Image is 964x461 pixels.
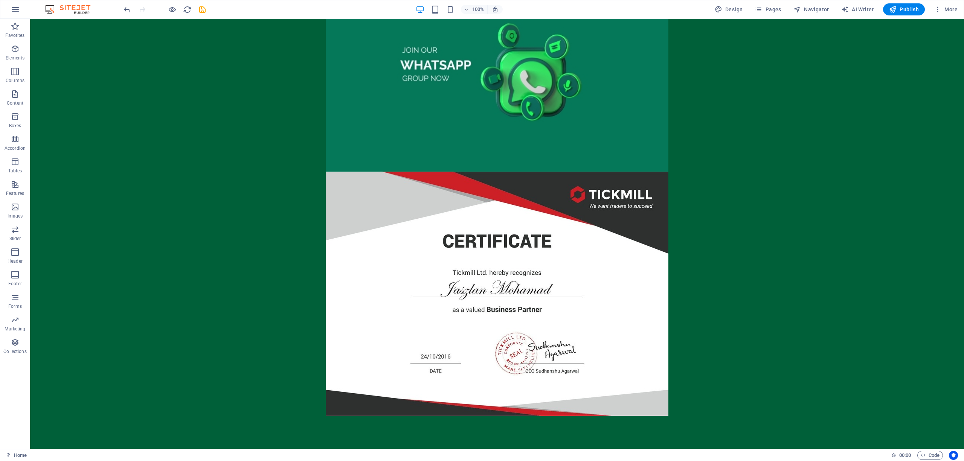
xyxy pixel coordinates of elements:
[6,190,24,196] p: Features
[492,6,499,13] i: On resize automatically adjust zoom level to fit chosen device.
[899,451,911,460] span: 00 00
[715,6,743,13] span: Design
[3,348,26,354] p: Collections
[9,123,21,129] p: Boxes
[8,303,22,309] p: Forms
[5,32,24,38] p: Favorites
[8,168,22,174] p: Tables
[755,6,781,13] span: Pages
[917,451,943,460] button: Code
[8,213,23,219] p: Images
[790,3,832,15] button: Navigator
[198,5,207,14] i: Save (Ctrl+S)
[183,5,192,14] button: reload
[905,452,906,458] span: :
[7,100,23,106] p: Content
[793,6,829,13] span: Navigator
[838,3,877,15] button: AI Writer
[122,5,131,14] button: undo
[934,6,958,13] span: More
[6,451,27,460] a: Click to cancel selection. Double-click to open Pages
[883,3,925,15] button: Publish
[841,6,874,13] span: AI Writer
[183,5,192,14] i: Reload page
[921,451,940,460] span: Code
[8,281,22,287] p: Footer
[931,3,961,15] button: More
[752,3,784,15] button: Pages
[6,55,25,61] p: Elements
[891,451,911,460] h6: Session time
[461,5,488,14] button: 100%
[9,236,21,242] p: Slider
[168,5,177,14] button: Click here to leave preview mode and continue editing
[712,3,746,15] div: Design (Ctrl+Alt+Y)
[5,326,25,332] p: Marketing
[712,3,746,15] button: Design
[6,78,24,84] p: Columns
[198,5,207,14] button: save
[889,6,919,13] span: Publish
[949,451,958,460] button: Usercentrics
[123,5,131,14] i: Undo: Delete elements (Ctrl+Z)
[8,258,23,264] p: Header
[43,5,100,14] img: Editor Logo
[5,145,26,151] p: Accordion
[472,5,484,14] h6: 100%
